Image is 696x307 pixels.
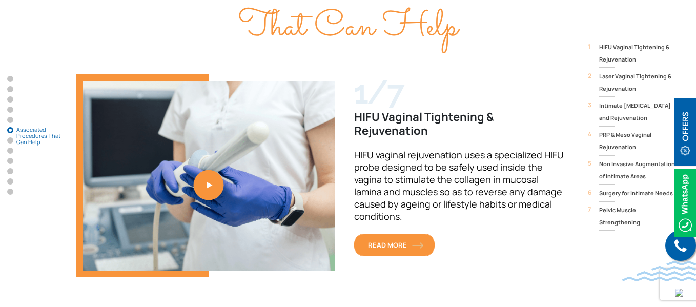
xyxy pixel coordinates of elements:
[599,129,676,153] span: PRP & Meso Vaginal Rejuvenation
[622,261,696,281] img: bluewave
[354,234,435,256] a: READ MORE
[588,40,590,53] span: 1
[588,128,591,140] span: 4
[16,127,68,145] span: Associated Procedures That Can Help
[674,169,696,237] img: Whatsappicon
[674,196,696,208] a: Whatsappicon
[7,127,13,133] a: Associated Procedures That Can Help
[674,98,696,166] img: offerBt
[20,74,676,305] div: 1 / 7
[588,70,591,82] span: 2
[588,203,591,216] span: 7
[368,240,421,250] span: READ MORE
[599,70,676,95] span: Laser Vaginal Tightening & Rejuvenation
[599,204,676,229] span: Pelvic Muscle Strengthening
[599,41,676,66] span: HIFU Vaginal Tightening & Rejuvenation
[675,289,683,297] img: up-blue-arrow.svg
[588,187,591,199] span: 6
[354,110,565,137] h6: HIFU Vaginal Tightening & Rejuvenation
[599,99,676,124] span: Intimate [MEDICAL_DATA] and Rejuvenation
[599,158,676,182] span: Non Invasive Augmentation of Intimate Areas
[588,157,591,170] span: 5
[412,242,423,249] img: orange-arrow.svg
[354,74,565,110] div: 1/7
[588,99,591,111] span: 3
[238,1,458,54] span: That Can Help
[354,149,564,222] span: HIFU vaginal rejuvenation uses a specialized HIFU probe designed to be safely used inside the vag...
[599,187,676,199] span: Surgery for Intimate Needs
